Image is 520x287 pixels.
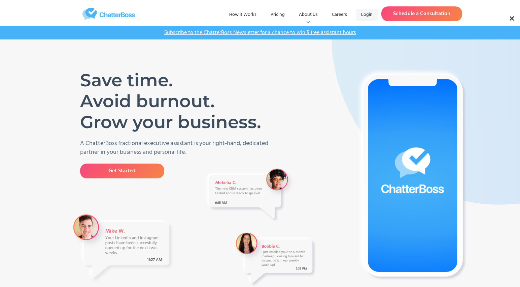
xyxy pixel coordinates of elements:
[381,6,462,21] a: Schedule a Consultation
[265,9,290,21] a: Pricing
[299,11,318,18] div: About Us
[80,139,277,157] p: A ChatterBoss fractional executive assistant is your right-hand, dedicated partner in your busine...
[293,9,323,21] div: About Us
[161,29,359,36] a: Subscribe to the ChatterBoss Newsletter for a chance to win 5 free assistant hours
[80,164,164,178] a: Get Started
[326,9,352,21] a: Careers
[72,213,174,283] img: A message from VA Mike
[224,9,262,21] a: How it Works
[356,9,378,21] a: Login
[58,8,159,20] a: home
[204,166,296,224] img: A Message from VA Mekelia
[80,70,267,133] h1: Save time. Avoid burnout. Grow your business.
